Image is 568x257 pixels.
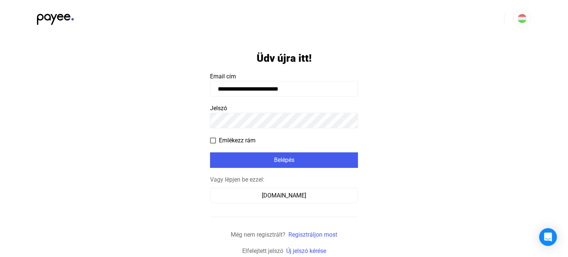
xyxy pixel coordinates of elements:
[210,192,358,199] a: [DOMAIN_NAME]
[213,191,355,200] div: [DOMAIN_NAME]
[257,52,312,65] h1: Üdv újra itt!
[210,188,358,203] button: [DOMAIN_NAME]
[242,247,283,254] span: Elfelejtett jelszó
[210,105,227,112] span: Jelszó
[518,14,527,23] img: HU
[212,156,356,165] div: Belépés
[219,136,256,145] span: Emlékezz rám
[37,10,74,25] img: black-payee-blue-dot.svg
[286,247,326,254] a: Új jelszó kérése
[210,152,358,168] button: Belépés
[539,228,557,246] div: Open Intercom Messenger
[513,10,531,27] button: HU
[210,73,236,80] span: Email cím
[288,231,337,238] a: Regisztráljon most
[231,231,285,238] span: Még nem regisztrált?
[210,175,358,184] div: Vagy lépjen be ezzel:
